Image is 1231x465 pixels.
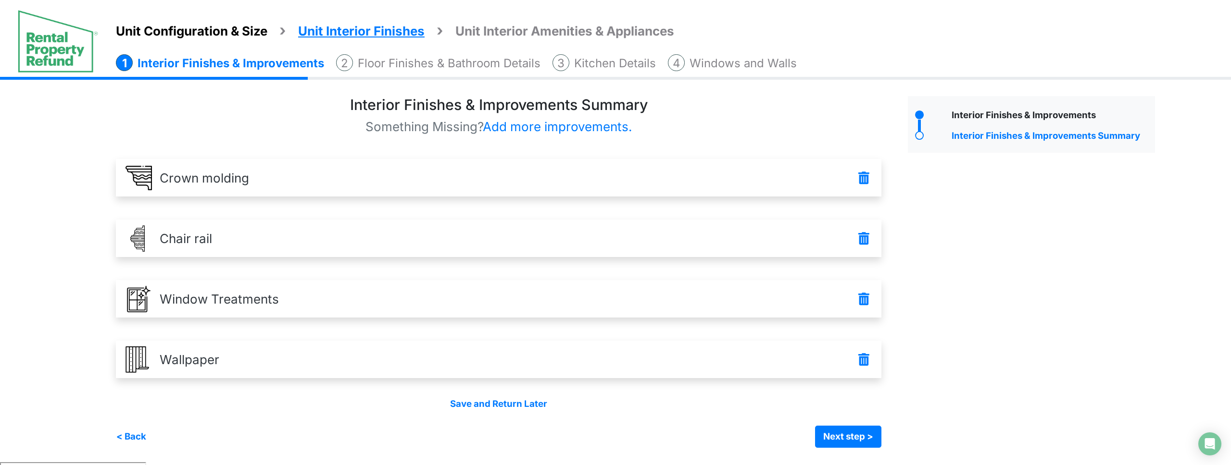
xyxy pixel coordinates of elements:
p: Something Missing? [116,117,881,136]
button: < Back [116,426,147,448]
span: Add more improvements. [483,119,632,134]
span: Unit Configuration & Size [116,24,267,38]
li: Interior Finishes & Improvements [116,54,324,72]
div: Interior Finishes & Improvements [949,109,1155,124]
span: Unit Interior Finishes [298,24,425,38]
img: window-treatments_lyQzTDc.png [126,286,152,312]
button: Next step > [815,426,881,448]
li: Windows and Walls [668,54,797,72]
li: Kitchen Details [553,54,656,72]
a: Save and Return Later [450,398,547,409]
p: Window Treatments [160,290,279,308]
div: Interior Finishes & Improvements Summary [949,129,1155,145]
p: Wallpaper [160,350,219,369]
img: Chair_Rail.png [126,225,152,252]
li: Floor Finishes & Bathroom Details [336,54,540,72]
img: crown-molding.png [126,165,152,191]
img: spp logo [17,9,99,73]
p: Crown molding [160,169,249,187]
div: Open Intercom Messenger [1198,432,1221,455]
p: Chair rail [160,229,212,248]
h3: Interior Finishes & Improvements Summary [116,96,881,113]
span: Unit Interior Amenities & Appliances [455,24,674,38]
img: wallpaper.png [126,346,152,373]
